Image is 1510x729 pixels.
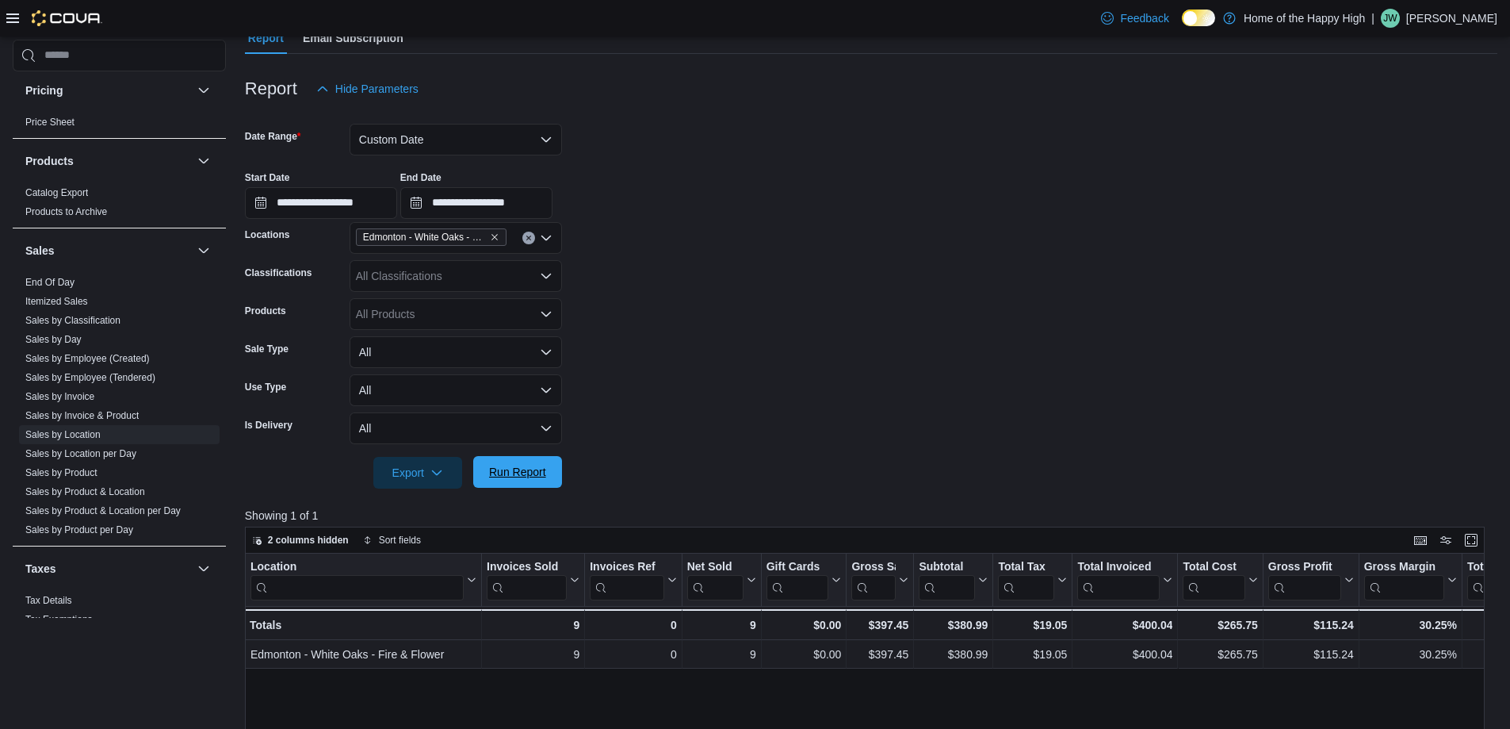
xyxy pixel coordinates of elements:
[522,232,535,244] button: Clear input
[25,277,75,288] a: End Of Day
[1183,616,1257,635] div: $265.75
[1183,560,1244,600] div: Total Cost
[350,124,562,155] button: Custom Date
[998,560,1054,575] div: Total Tax
[25,466,97,479] span: Sales by Product
[25,447,136,460] span: Sales by Location per Day
[250,616,476,635] div: Totals
[590,560,676,600] button: Invoices Ref
[245,508,1497,524] p: Showing 1 of 1
[1244,9,1365,28] p: Home of the Happy High
[335,81,419,97] span: Hide Parameters
[25,314,120,327] span: Sales by Classification
[490,232,499,242] button: Remove Edmonton - White Oaks - Fire & Flower from selection in this group
[194,559,213,578] button: Taxes
[686,560,755,600] button: Net Sold
[998,645,1067,664] div: $19.05
[1411,531,1430,550] button: Keyboard shortcuts
[473,456,562,488] button: Run Report
[25,243,55,259] h3: Sales
[400,187,552,219] input: Press the down key to open a popover containing a calendar.
[487,616,579,635] div: 9
[303,22,403,54] span: Email Subscription
[25,116,75,129] span: Price Sheet
[13,273,226,546] div: Sales
[245,419,292,432] label: Is Delivery
[25,429,101,440] a: Sales by Location
[248,22,284,54] span: Report
[245,305,286,317] label: Products
[1406,9,1497,28] p: [PERSON_NAME]
[489,464,546,480] span: Run Report
[540,308,552,320] button: Open list of options
[246,531,355,550] button: 2 columns hidden
[25,410,139,421] a: Sales by Invoice & Product
[379,534,421,547] span: Sort fields
[32,10,102,26] img: Cova
[25,186,88,199] span: Catalog Export
[1077,645,1172,664] div: $400.04
[25,485,145,498] span: Sales by Product & Location
[1364,645,1457,664] div: 30.25%
[540,232,552,244] button: Open list of options
[13,183,226,228] div: Products
[350,412,562,444] button: All
[1095,2,1175,34] a: Feedback
[1268,560,1354,600] button: Gross Profit
[25,428,101,441] span: Sales by Location
[851,560,896,575] div: Gross Sales
[25,390,94,403] span: Sales by Invoice
[25,205,107,218] span: Products to Archive
[25,595,72,606] a: Tax Details
[245,228,290,241] label: Locations
[1371,9,1374,28] p: |
[356,228,507,246] span: Edmonton - White Oaks - Fire & Flower
[25,82,191,98] button: Pricing
[487,560,567,600] div: Invoices Sold
[919,560,975,575] div: Subtotal
[1364,560,1457,600] button: Gross Margin
[1364,616,1457,635] div: 30.25%
[1183,645,1257,664] div: $265.75
[245,187,397,219] input: Press the down key to open a popover containing a calendar.
[1182,26,1183,27] span: Dark Mode
[25,353,150,364] a: Sales by Employee (Created)
[25,467,97,478] a: Sales by Product
[25,391,94,402] a: Sales by Invoice
[1183,560,1244,575] div: Total Cost
[1182,10,1215,26] input: Dark Mode
[1077,560,1172,600] button: Total Invoiced
[540,270,552,282] button: Open list of options
[851,645,908,664] div: $397.45
[1381,9,1400,28] div: Jade White
[250,560,476,600] button: Location
[25,82,63,98] h3: Pricing
[998,616,1067,635] div: $19.05
[487,560,567,575] div: Invoices Sold
[998,560,1067,600] button: Total Tax
[687,645,756,664] div: 9
[766,560,841,600] button: Gift Cards
[400,171,442,184] label: End Date
[1120,10,1168,26] span: Feedback
[310,73,425,105] button: Hide Parameters
[250,560,464,600] div: Location
[590,560,663,575] div: Invoices Ref
[25,561,56,577] h3: Taxes
[383,457,453,489] span: Export
[250,645,476,664] div: Edmonton - White Oaks - Fire & Flower
[350,374,562,406] button: All
[357,531,427,550] button: Sort fields
[350,336,562,368] button: All
[25,594,72,607] span: Tax Details
[13,113,226,138] div: Pricing
[590,560,663,600] div: Invoices Ref
[25,153,74,169] h3: Products
[25,561,191,577] button: Taxes
[1077,560,1160,600] div: Total Invoiced
[250,560,464,575] div: Location
[1077,616,1172,635] div: $400.04
[1183,560,1257,600] button: Total Cost
[25,315,120,326] a: Sales by Classification
[1462,531,1481,550] button: Enter fullscreen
